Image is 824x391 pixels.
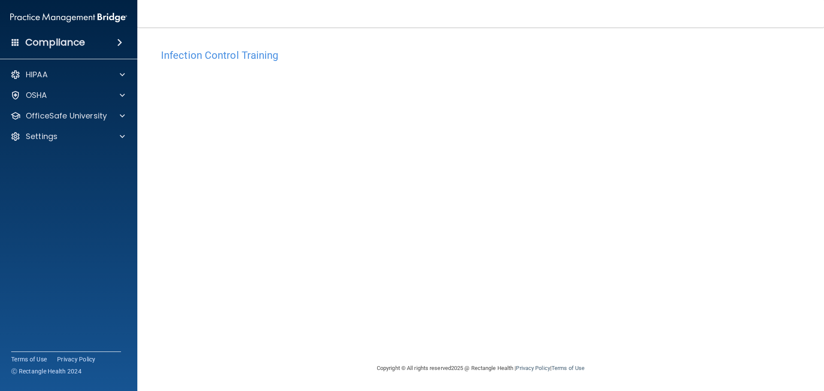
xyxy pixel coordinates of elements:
p: HIPAA [26,70,48,80]
p: OfficeSafe University [26,111,107,121]
a: OSHA [10,90,125,100]
a: Privacy Policy [57,355,96,364]
a: Terms of Use [551,365,585,371]
a: HIPAA [10,70,125,80]
span: Ⓒ Rectangle Health 2024 [11,367,82,376]
p: Settings [26,131,58,142]
a: Terms of Use [11,355,47,364]
p: OSHA [26,90,47,100]
h4: Infection Control Training [161,50,800,61]
iframe: infection-control-training [161,66,590,330]
h4: Compliance [25,36,85,48]
a: Settings [10,131,125,142]
a: OfficeSafe University [10,111,125,121]
a: Privacy Policy [516,365,550,371]
img: PMB logo [10,9,127,26]
div: Copyright © All rights reserved 2025 @ Rectangle Health | | [324,355,637,382]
